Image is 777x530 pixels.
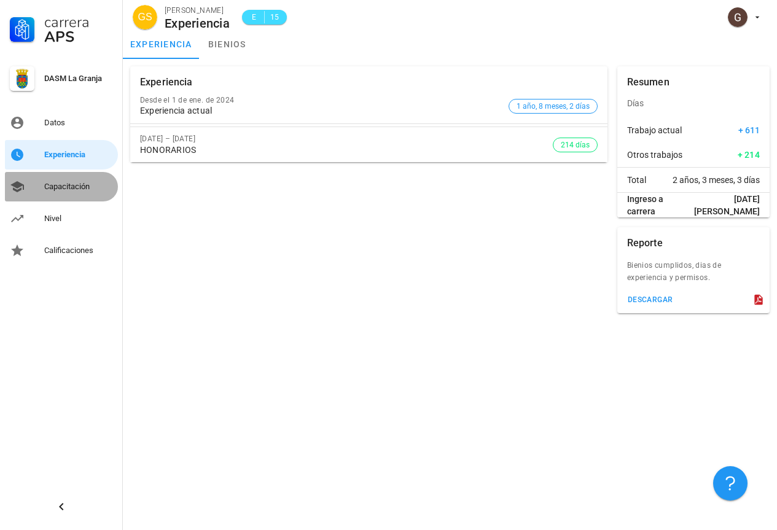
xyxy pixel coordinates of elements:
[44,150,113,160] div: Experiencia
[270,11,279,23] span: 15
[165,4,230,17] div: [PERSON_NAME]
[44,246,113,255] div: Calificaciones
[617,259,770,291] div: Bienios cumplidos, dias de experiencia y permisos.
[44,15,113,29] div: Carrera
[140,66,193,98] div: Experiencia
[627,149,682,161] span: Otros trabajos
[561,138,590,152] span: 214 días
[627,295,673,304] div: descargar
[133,5,157,29] div: avatar
[627,227,663,259] div: Reporte
[165,17,230,30] div: Experiencia
[123,29,200,59] a: experiencia
[5,140,118,170] a: Experiencia
[44,214,113,224] div: Nivel
[44,118,113,128] div: Datos
[140,96,504,104] div: Desde el 1 de ene. de 2024
[683,193,760,217] span: [DATE][PERSON_NAME]
[5,236,118,265] a: Calificaciones
[673,174,760,186] span: 2 años, 3 meses, 3 días
[5,172,118,201] a: Capacitación
[738,124,760,136] span: + 611
[622,291,678,308] button: descargar
[728,7,748,27] div: avatar
[44,74,113,84] div: DASM La Granja
[627,193,683,217] span: Ingreso a carrera
[44,182,113,192] div: Capacitación
[627,174,646,186] span: Total
[738,149,760,161] span: + 214
[5,108,118,138] a: Datos
[200,29,255,59] a: bienios
[249,11,259,23] span: E
[517,99,590,113] span: 1 año, 8 meses, 2 días
[44,29,113,44] div: APS
[140,106,504,116] div: Experiencia actual
[140,134,553,143] div: [DATE] – [DATE]
[627,124,682,136] span: Trabajo actual
[138,5,152,29] span: GS
[140,145,553,155] div: HONORARIOS
[617,88,770,118] div: Días
[5,204,118,233] a: Nivel
[627,66,670,98] div: Resumen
